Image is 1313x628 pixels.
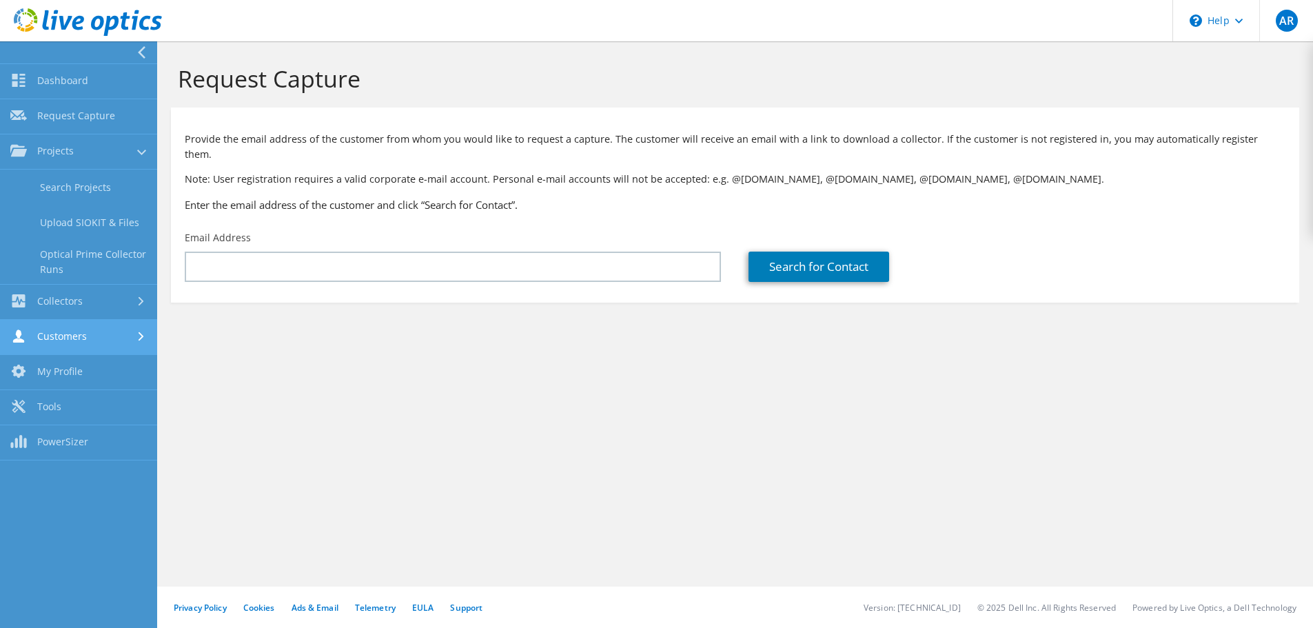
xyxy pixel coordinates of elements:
[450,602,482,614] a: Support
[243,602,275,614] a: Cookies
[355,602,396,614] a: Telemetry
[185,132,1285,162] p: Provide the email address of the customer from whom you would like to request a capture. The cust...
[178,64,1285,93] h1: Request Capture
[749,252,889,282] a: Search for Contact
[292,602,338,614] a: Ads & Email
[1132,602,1296,614] li: Powered by Live Optics, a Dell Technology
[185,231,251,245] label: Email Address
[864,602,961,614] li: Version: [TECHNICAL_ID]
[185,197,1285,212] h3: Enter the email address of the customer and click “Search for Contact”.
[412,602,434,614] a: EULA
[1190,14,1202,27] svg: \n
[174,602,227,614] a: Privacy Policy
[977,602,1116,614] li: © 2025 Dell Inc. All Rights Reserved
[185,172,1285,187] p: Note: User registration requires a valid corporate e-mail account. Personal e-mail accounts will ...
[1276,10,1298,32] span: AR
